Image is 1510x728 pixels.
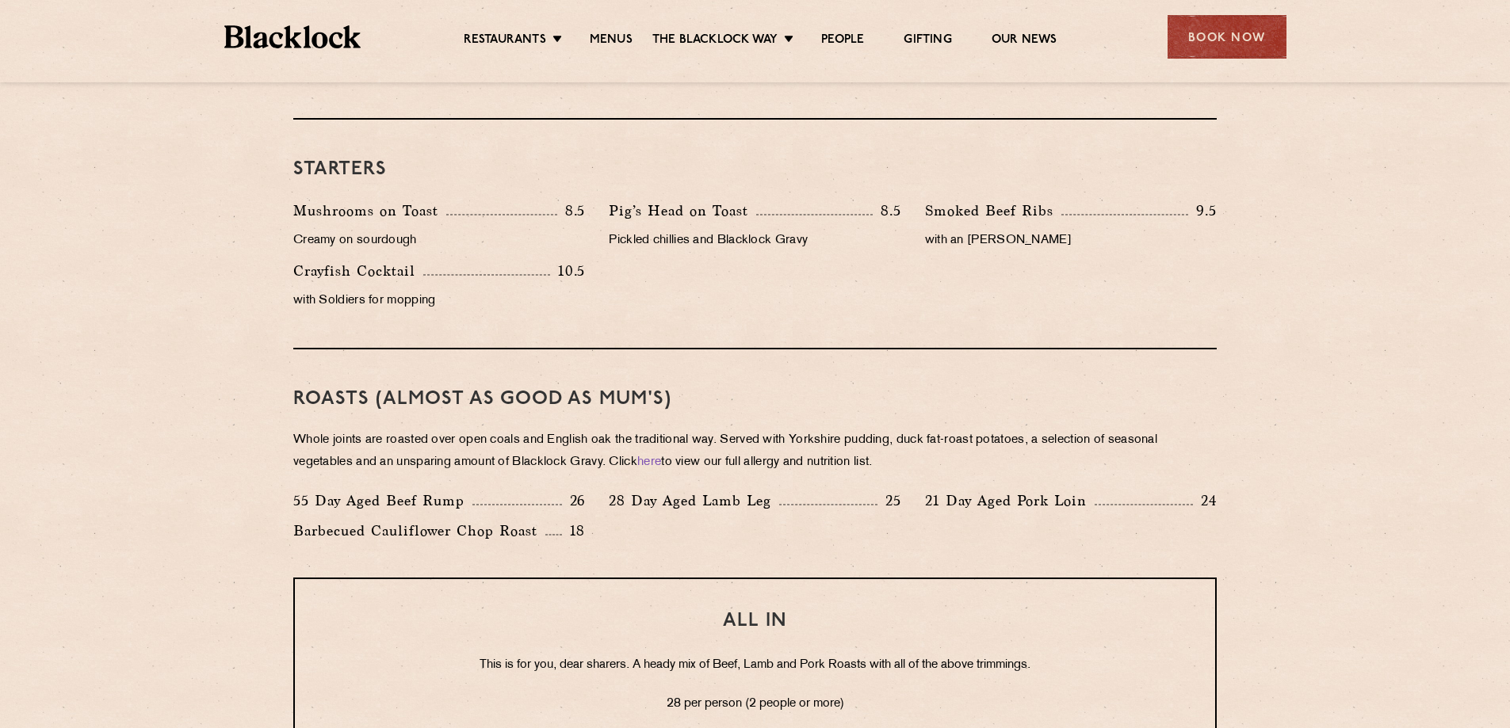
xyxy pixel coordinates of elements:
[609,200,756,222] p: Pig’s Head on Toast
[590,32,633,50] a: Menus
[1188,200,1217,221] p: 9.5
[557,200,586,221] p: 8.5
[925,230,1217,252] p: with an [PERSON_NAME]
[562,520,586,541] p: 18
[293,200,446,222] p: Mushrooms on Toast
[637,456,661,468] a: here
[293,290,585,312] p: with Soldiers for mopping
[877,490,901,511] p: 25
[293,159,1217,180] h3: Starters
[327,655,1183,676] p: This is for you, dear sharers. A heady mix of Beef, Lamb and Pork Roasts with all of the above tr...
[925,490,1095,512] p: 21 Day Aged Pork Loin
[562,490,586,511] p: 26
[1193,490,1217,511] p: 24
[652,32,778,50] a: The Blacklock Way
[293,429,1217,474] p: Whole joints are roasted over open coals and English oak the traditional way. Served with Yorkshi...
[293,490,472,512] p: 55 Day Aged Beef Rump
[609,230,900,252] p: Pickled chillies and Blacklock Gravy
[1168,15,1286,59] div: Book Now
[904,32,951,50] a: Gifting
[550,261,585,281] p: 10.5
[327,611,1183,631] h3: ALL IN
[293,230,585,252] p: Creamy on sourdough
[224,25,361,48] img: BL_Textured_Logo-footer-cropped.svg
[464,32,546,50] a: Restaurants
[992,32,1057,50] a: Our News
[821,32,864,50] a: People
[293,260,423,282] p: Crayfish Cocktail
[925,200,1061,222] p: Smoked Beef Ribs
[327,694,1183,715] p: 28 per person (2 people or more)
[293,520,545,542] p: Barbecued Cauliflower Chop Roast
[609,490,779,512] p: 28 Day Aged Lamb Leg
[293,389,1217,410] h3: Roasts (Almost as good as Mum's)
[873,200,901,221] p: 8.5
